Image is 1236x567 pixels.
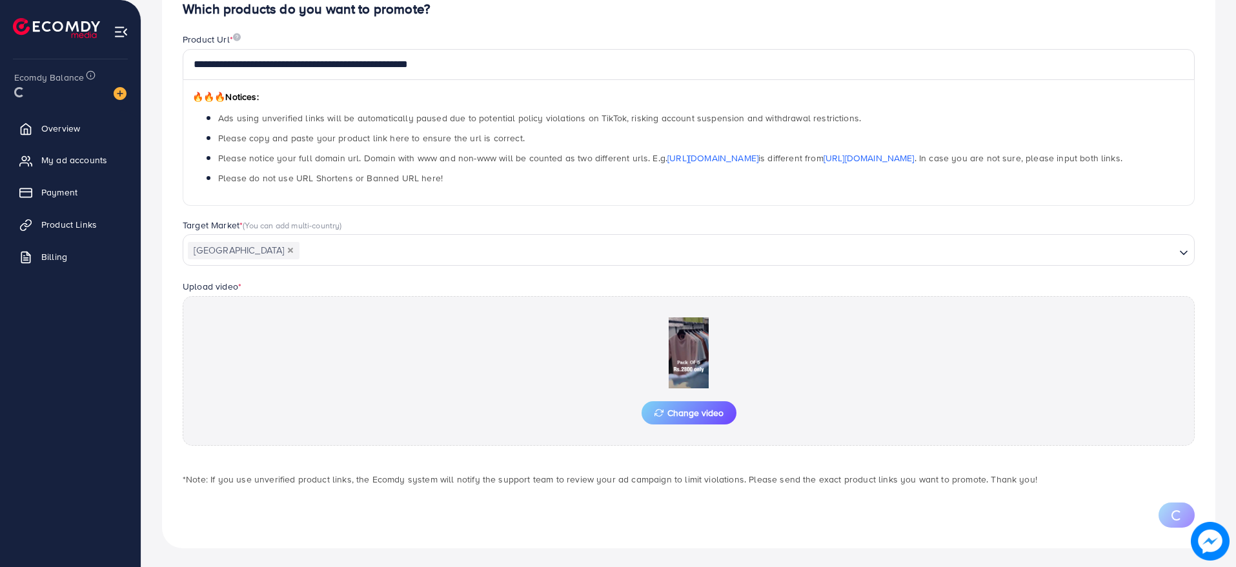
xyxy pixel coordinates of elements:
span: Ads using unverified links will be automatically paused due to potential policy violations on Tik... [218,112,861,124]
span: Please copy and paste your product link here to ensure the url is correct. [218,132,525,144]
span: Overview [41,122,80,135]
img: menu [114,25,128,39]
a: Payment [10,179,131,205]
span: 🔥🔥🔥 [192,90,225,103]
img: image [233,33,241,41]
span: Ecomdy Balance [14,71,84,84]
span: My ad accounts [41,154,107,166]
p: *Note: If you use unverified product links, the Ecomdy system will notify the support team to rev... [183,472,1195,487]
span: Please do not use URL Shortens or Banned URL here! [218,172,443,184]
a: My ad accounts [10,147,131,173]
img: image [1191,522,1230,561]
a: [URL][DOMAIN_NAME] [667,152,758,164]
a: Billing [10,244,131,270]
img: image [114,87,127,100]
label: Product Url [183,33,241,46]
a: [URL][DOMAIN_NAME] [824,152,915,164]
span: [GEOGRAPHIC_DATA] [188,242,299,260]
h4: Which products do you want to promote? [183,1,1195,17]
span: Notices: [192,90,259,103]
span: Product Links [41,218,97,231]
a: Product Links [10,212,131,237]
span: Change video [654,408,724,417]
button: Change video [642,401,736,424]
span: Billing [41,250,67,263]
img: Preview Image [624,317,753,388]
span: Payment [41,186,77,199]
span: (You can add multi-country) [243,219,341,231]
label: Target Market [183,219,342,232]
img: logo [13,18,100,38]
div: Search for option [183,234,1195,265]
span: Please notice your full domain url. Domain with www and non-www will be counted as two different ... [218,152,1122,164]
button: Deselect Pakistan [287,247,294,254]
a: Overview [10,115,131,141]
label: Upload video [183,280,241,293]
input: Search for option [301,241,1174,261]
